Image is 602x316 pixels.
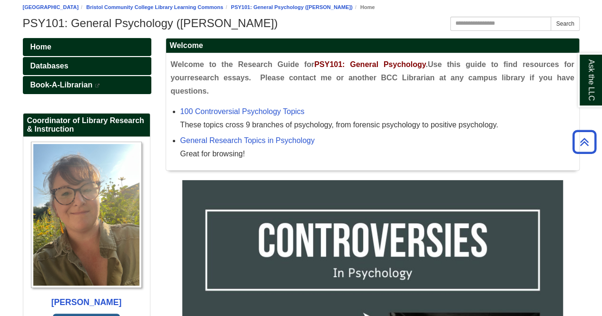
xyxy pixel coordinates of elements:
span: PSY101: General Psychology [314,60,425,68]
span: Home [30,43,51,51]
a: Databases [23,57,151,75]
span: Welcome to the Research Guide for [171,60,315,68]
a: Bristol Community College Library Learning Commons [86,4,223,10]
span: Book-A-Librarian [30,81,93,89]
img: Profile Photo [31,142,142,288]
div: Great for browsing! [180,147,574,161]
a: Profile Photo [PERSON_NAME] [28,142,145,310]
div: These topics cross 9 branches of psychology, from forensic psychology to positive psychology. [180,118,574,132]
a: Book-A-Librarian [23,76,151,94]
i: This link opens in a new window [95,84,100,88]
a: Home [23,38,151,56]
span: . [425,60,427,68]
span: research essays [187,74,249,82]
span: Databases [30,62,69,70]
a: PSY101: General Psychology ([PERSON_NAME]) [231,4,353,10]
nav: breadcrumb [23,3,580,12]
button: Search [551,17,579,31]
span: . Please contact me or another BCC Librarian at any campus library if you have questions. [171,74,574,95]
span: Use this guide to find resources for your [171,60,574,82]
h1: PSY101: General Psychology ([PERSON_NAME]) [23,17,580,30]
a: General Research Topics in Psychology [180,136,315,144]
h2: Welcome [166,38,579,53]
h2: Coordinator of Library Research & Instruction [23,114,150,137]
div: [PERSON_NAME] [28,295,145,310]
li: Home [353,3,375,12]
a: [GEOGRAPHIC_DATA] [23,4,79,10]
a: 100 Controversial Psychology Topics [180,107,305,115]
a: Back to Top [569,135,600,148]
